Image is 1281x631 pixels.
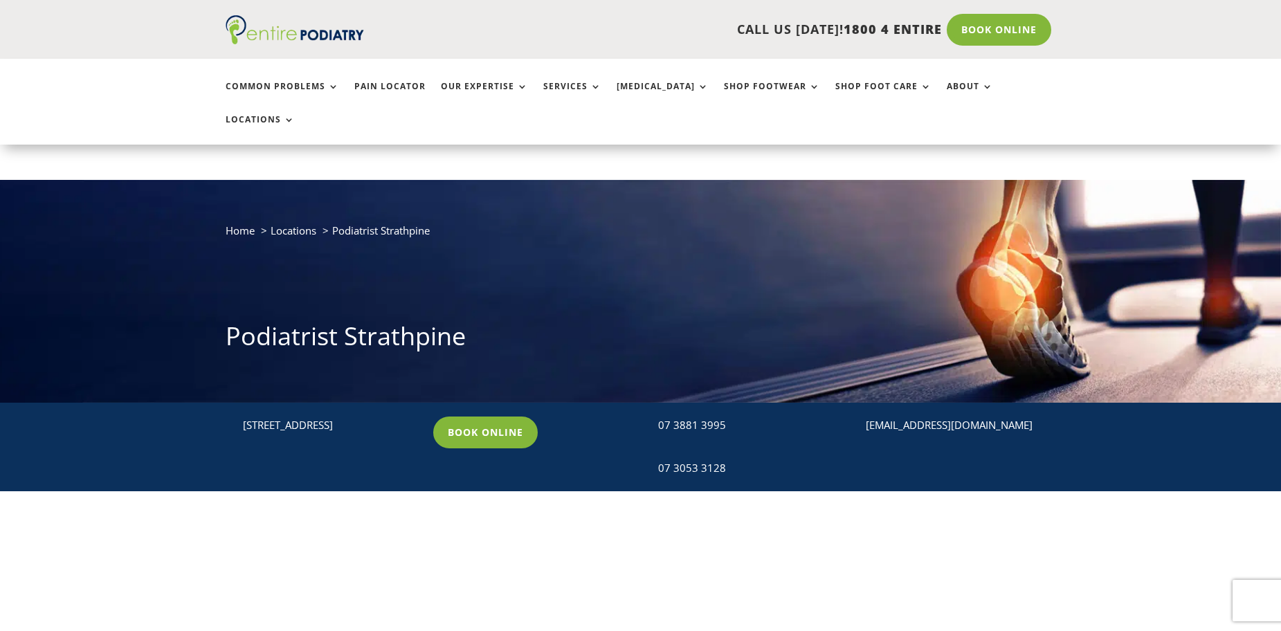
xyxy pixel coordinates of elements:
a: Shop Footwear [724,82,820,111]
a: [EMAIL_ADDRESS][DOMAIN_NAME] [866,418,1033,432]
a: Our Expertise [441,82,528,111]
a: About [947,82,993,111]
span: 1800 4 ENTIRE [844,21,942,37]
div: 07 3881 3995 [658,417,836,435]
p: CALL US [DATE]! [417,21,942,39]
p: [STREET_ADDRESS] [243,417,421,435]
span: Podiatrist Strathpine [332,223,430,237]
a: Locations [271,223,316,237]
a: Book Online [947,14,1051,46]
a: Book Online [433,417,538,448]
h1: Podiatrist Strathpine [226,319,1056,360]
img: logo (1) [226,15,364,44]
a: Common Problems [226,82,339,111]
a: Services [543,82,601,111]
a: Pain Locator [354,82,426,111]
a: Entire Podiatry [226,33,364,47]
a: Home [226,223,255,237]
a: [MEDICAL_DATA] [617,82,709,111]
a: Locations [226,115,295,145]
div: 07 3053 3128 [658,459,836,477]
a: Shop Foot Care [835,82,932,111]
nav: breadcrumb [226,221,1056,250]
